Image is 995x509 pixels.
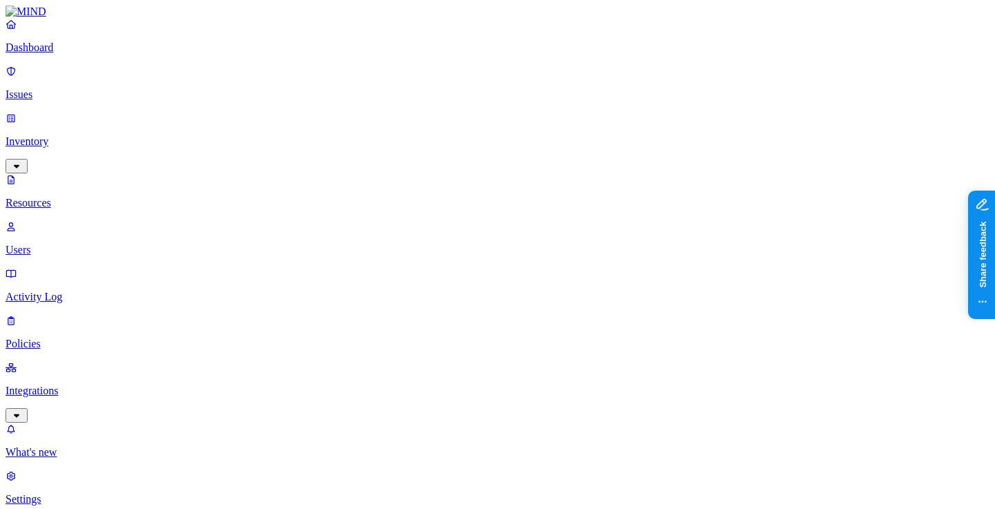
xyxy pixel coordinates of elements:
p: What's new [6,446,989,459]
p: Integrations [6,385,989,397]
a: What's new [6,423,989,459]
a: Resources [6,173,989,209]
a: Issues [6,65,989,101]
p: Policies [6,338,989,350]
a: Inventory [6,112,989,171]
a: Settings [6,470,989,506]
p: Issues [6,88,989,101]
p: Resources [6,197,989,209]
img: MIND [6,6,46,18]
p: Inventory [6,135,989,148]
a: Dashboard [6,18,989,54]
a: Activity Log [6,267,989,303]
p: Activity Log [6,291,989,303]
a: Users [6,220,989,256]
p: Users [6,244,989,256]
p: Settings [6,493,989,506]
a: MIND [6,6,989,18]
p: Dashboard [6,41,989,54]
a: Integrations [6,361,989,421]
a: Policies [6,314,989,350]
